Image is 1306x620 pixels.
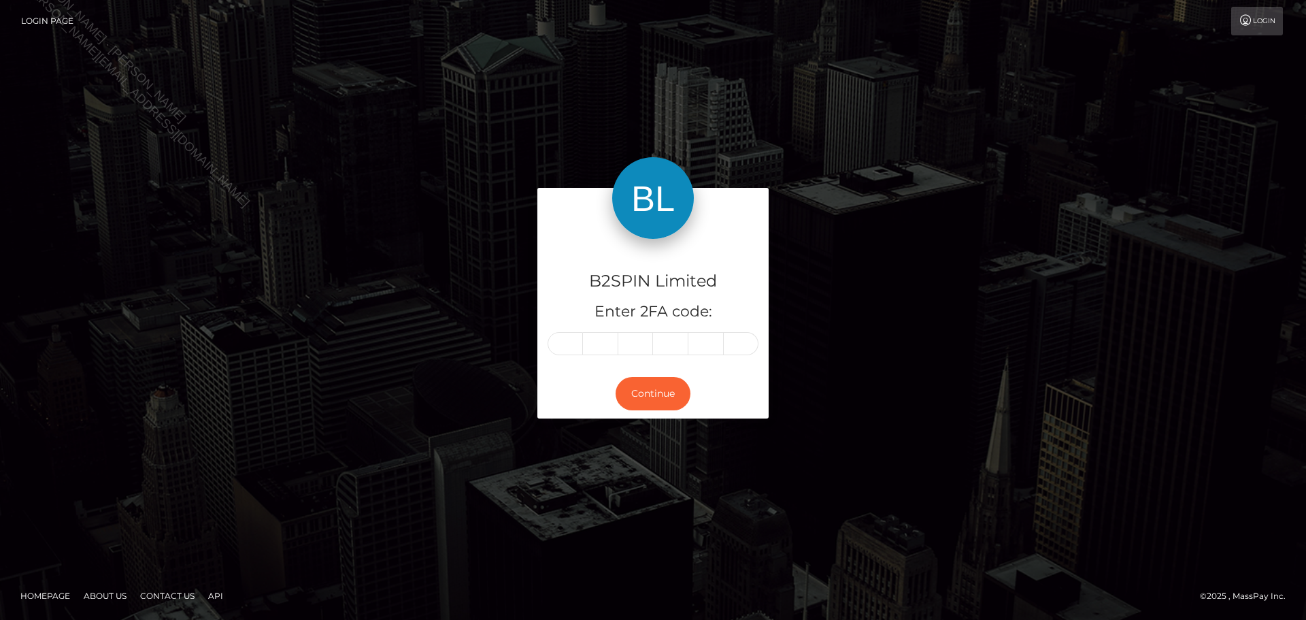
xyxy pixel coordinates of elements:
[15,585,76,606] a: Homepage
[612,157,694,239] img: B2SPIN Limited
[548,301,758,323] h5: Enter 2FA code:
[1200,589,1296,604] div: © 2025 , MassPay Inc.
[1231,7,1283,35] a: Login
[548,270,758,293] h4: B2SPIN Limited
[203,585,229,606] a: API
[135,585,200,606] a: Contact Us
[21,7,73,35] a: Login Page
[78,585,132,606] a: About Us
[616,377,690,410] button: Continue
